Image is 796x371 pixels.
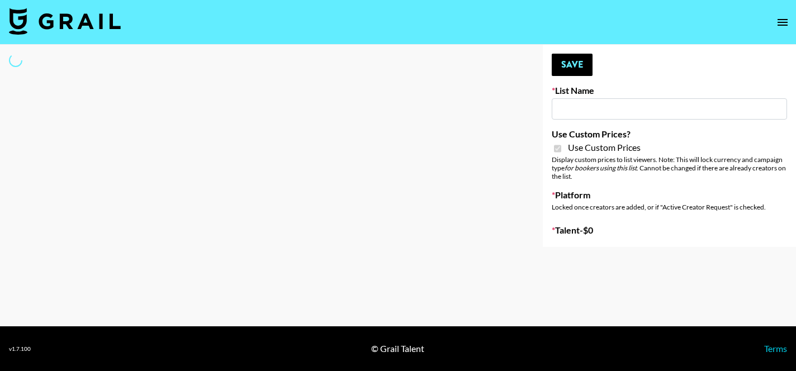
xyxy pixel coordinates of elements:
div: Locked once creators are added, or if "Active Creator Request" is checked. [552,203,787,211]
span: Use Custom Prices [568,142,641,153]
label: Platform [552,189,787,201]
button: Save [552,54,593,76]
div: © Grail Talent [371,343,424,354]
div: Display custom prices to list viewers. Note: This will lock currency and campaign type . Cannot b... [552,155,787,180]
label: Talent - $ 0 [552,225,787,236]
label: List Name [552,85,787,96]
em: for bookers using this list [565,164,637,172]
button: open drawer [771,11,794,34]
img: Grail Talent [9,8,121,35]
label: Use Custom Prices? [552,129,787,140]
a: Terms [764,343,787,354]
div: v 1.7.100 [9,345,31,353]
